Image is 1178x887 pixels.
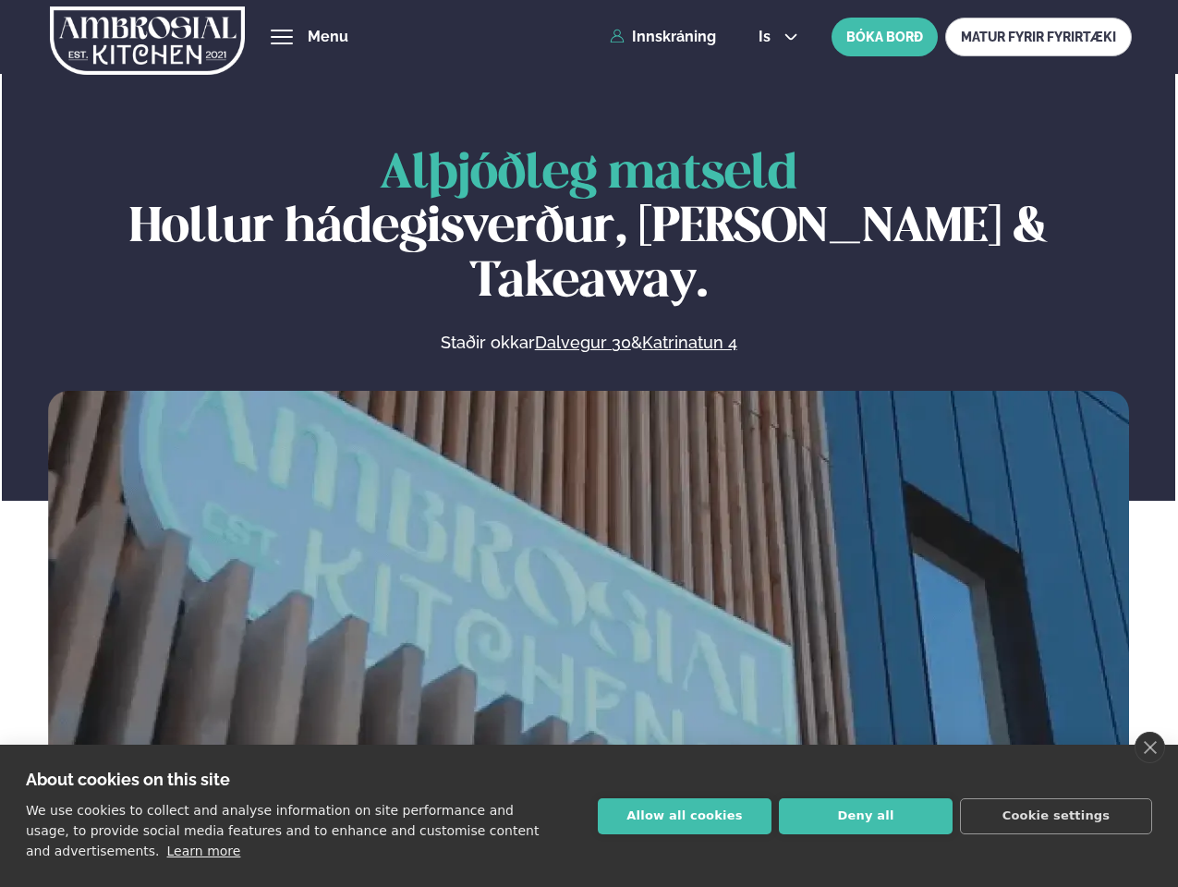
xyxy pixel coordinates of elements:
a: Katrinatun 4 [642,332,737,354]
img: logo [50,3,245,79]
span: is [759,30,776,44]
strong: About cookies on this site [26,770,230,789]
button: Cookie settings [960,798,1152,834]
button: BÓKA BORÐ [832,18,938,56]
p: Staðir okkar & [239,332,938,354]
button: Deny all [779,798,953,834]
a: Innskráning [610,29,716,45]
a: Learn more [167,844,241,858]
a: MATUR FYRIR FYRIRTÆKI [945,18,1132,56]
button: hamburger [271,26,293,48]
button: Allow all cookies [598,798,771,834]
a: close [1135,732,1165,763]
h1: Hollur hádegisverður, [PERSON_NAME] & Takeaway. [48,148,1129,310]
span: Alþjóðleg matseld [380,152,797,198]
a: Dalvegur 30 [535,332,631,354]
p: We use cookies to collect and analyse information on site performance and usage, to provide socia... [26,803,539,858]
button: is [744,30,813,44]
